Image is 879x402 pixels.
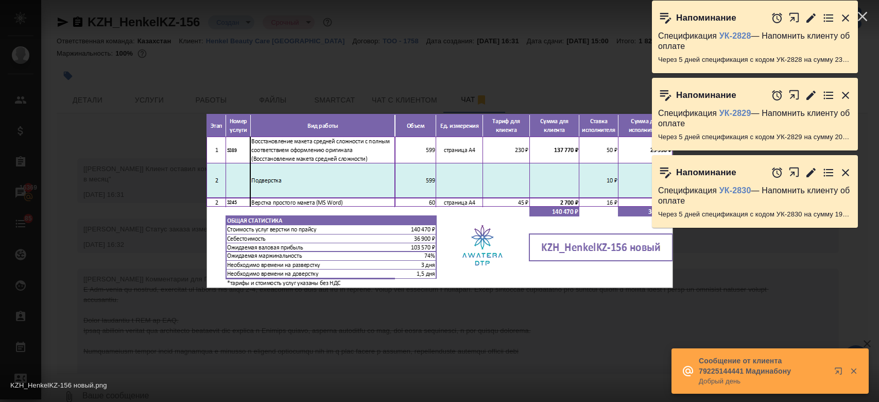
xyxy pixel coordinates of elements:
[805,166,817,179] button: Редактировать
[788,161,800,183] button: Открыть в новой вкладке
[822,12,835,24] button: Перейти в todo
[788,7,800,29] button: Открыть в новой вкладке
[699,356,828,376] p: Сообщение от клиента 79225144441 Мадинабону
[676,90,736,100] p: Напоминание
[771,89,783,102] button: Отложить
[771,12,783,24] button: Отложить
[676,13,736,23] p: Напоминание
[658,186,852,206] p: Спецификация — Напомнить клиенту об оплате
[658,132,852,142] p: Через 5 дней спецификация с кодом УК-2829 на сумму 20133.67 UAH будет просрочена
[839,89,852,102] button: Закрыть
[822,89,835,102] button: Перейти в todo
[771,166,783,179] button: Отложить
[805,12,817,24] button: Редактировать
[839,166,852,179] button: Закрыть
[658,108,852,129] p: Спецификация — Напомнить клиенту об оплате
[839,12,852,24] button: Закрыть
[719,109,751,118] a: УК-2829
[699,376,828,387] p: Добрый день
[658,31,852,52] p: Спецификация — Напомнить клиенту об оплате
[10,381,107,389] span: KZH_HenkelKZ-156 новый.png
[822,166,835,179] button: Перейти в todo
[805,89,817,102] button: Редактировать
[719,31,751,40] a: УК-2828
[843,366,864,376] button: Закрыть
[719,186,751,195] a: УК-2830
[828,361,853,386] button: Открыть в новой вкладке
[658,55,852,65] p: Через 5 дней спецификация с кодом УК-2828 на сумму 2352.5 UAH будет просрочена
[788,84,800,106] button: Открыть в новой вкладке
[206,114,673,288] img: KZH_HenkelKZ-156 новый.png
[658,209,852,220] p: Через 5 дней спецификация с кодом УК-2830 на сумму 1933.92 UAH будет просрочена
[676,167,736,178] p: Напоминание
